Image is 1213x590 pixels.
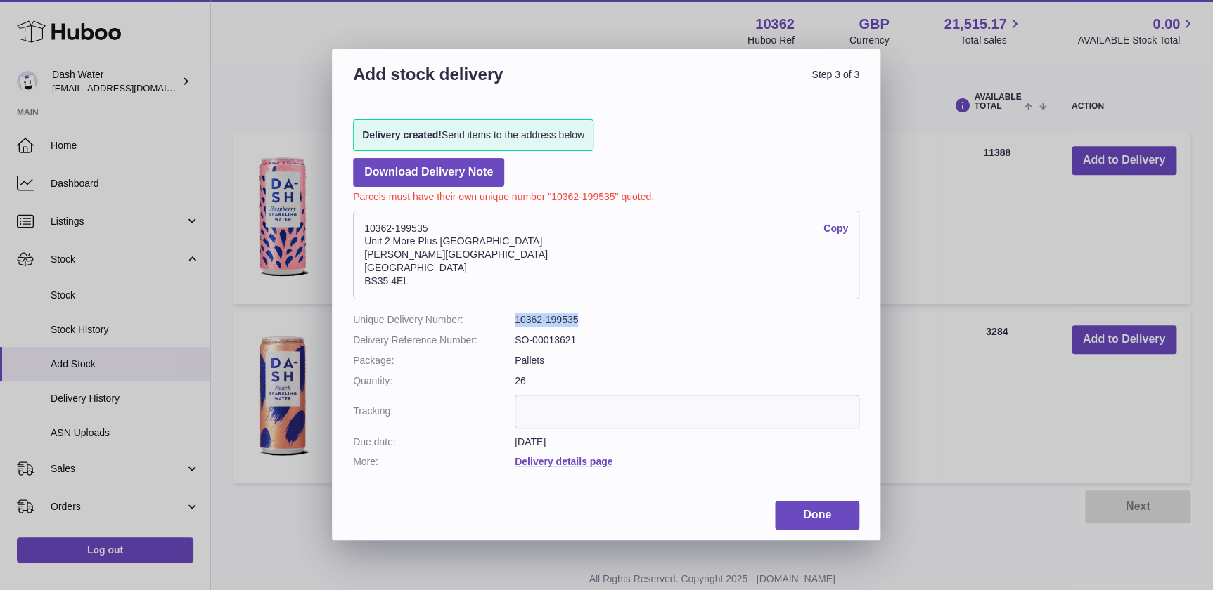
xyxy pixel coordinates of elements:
[353,211,859,299] address: 10362-199535 Unit 2 More Plus [GEOGRAPHIC_DATA] [PERSON_NAME][GEOGRAPHIC_DATA] [GEOGRAPHIC_DATA] ...
[515,334,859,347] dd: SO-00013621
[515,354,859,367] dd: Pallets
[353,455,515,468] dt: More:
[353,334,515,347] dt: Delivery Reference Number:
[353,354,515,367] dt: Package:
[362,129,584,142] span: Send items to the address below
[353,63,606,102] h3: Add stock delivery
[823,222,848,235] a: Copy
[353,435,515,449] dt: Due date:
[353,158,504,187] a: Download Delivery Note
[353,374,515,388] dt: Quantity:
[353,313,515,327] dt: Unique Delivery Number:
[515,435,859,449] dd: [DATE]
[775,501,859,530] a: Done
[606,63,859,102] span: Step 3 of 3
[515,456,612,467] a: Delivery details page
[353,395,515,428] dt: Tracking:
[362,129,442,140] strong: Delivery created!
[353,187,859,204] p: Parcels must have their own unique number "10362-199535" quoted.
[515,313,859,327] dd: 10362-199535
[515,374,859,388] dd: 26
